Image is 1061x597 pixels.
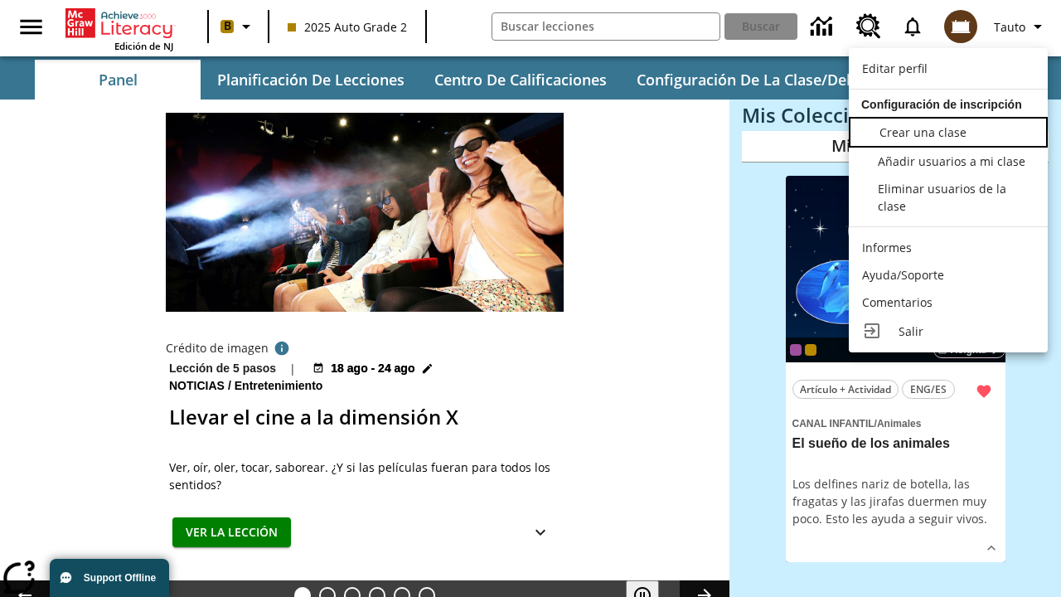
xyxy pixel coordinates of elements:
span: Ayuda/Soporte [862,267,944,283]
span: Informes [862,240,912,255]
span: Añadir usuarios a mi clase [878,153,1025,169]
span: Comentarios [862,294,933,310]
span: Eliminar usuarios de la clase [878,181,1006,214]
span: Salir [899,323,923,339]
body: Máximo 600 caracteres [13,13,331,32]
span: Editar perfil [862,61,928,76]
span: Configuración de inscripción [861,98,1022,111]
span: Crear una clase [879,124,967,140]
